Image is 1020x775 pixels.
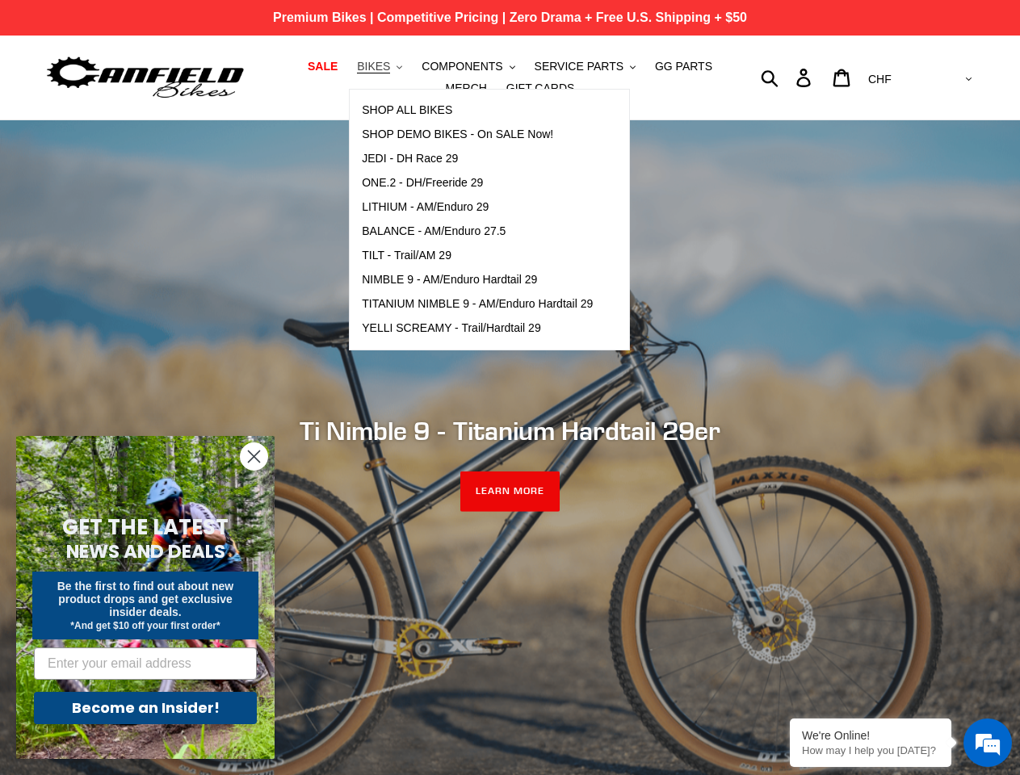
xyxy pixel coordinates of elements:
[413,56,523,77] button: COMPONENTS
[308,60,338,73] span: SALE
[357,60,390,73] span: BIKES
[240,442,268,471] button: Close dialog
[362,103,452,117] span: SHOP ALL BIKES
[34,692,257,724] button: Become an Insider!
[362,128,553,141] span: SHOP DEMO BIKES - On SALE Now!
[498,77,583,99] a: GIFT CARDS
[362,152,458,165] span: JEDI - DH Race 29
[62,513,229,542] span: GET THE LATEST
[350,220,605,244] a: BALANCE - AM/Enduro 27.5
[44,52,246,103] img: Canfield Bikes
[57,580,234,618] span: Be the first to find out about new product drops and get exclusive insider deals.
[438,77,495,99] a: MERCH
[70,620,220,631] span: *And get $10 off your first order*
[350,147,605,171] a: JEDI - DH Race 29
[362,249,451,262] span: TILT - Trail/AM 29
[350,244,605,268] a: TILT - Trail/AM 29
[362,224,506,238] span: BALANCE - AM/Enduro 27.5
[350,292,605,316] a: TITANIUM NIMBLE 9 - AM/Enduro Hardtail 29
[350,171,605,195] a: ONE.2 - DH/Freeride 29
[802,729,939,742] div: We're Online!
[362,176,483,190] span: ONE.2 - DH/Freeride 29
[362,200,489,214] span: LITHIUM - AM/Enduro 29
[655,60,712,73] span: GG PARTS
[350,316,605,341] a: YELLI SCREAMY - Trail/Hardtail 29
[66,538,225,564] span: NEWS AND DEALS
[527,56,644,77] button: SERVICE PARTS
[422,60,502,73] span: COMPONENTS
[460,471,560,512] a: LEARN MORE
[34,647,257,680] input: Enter your email address
[350,268,605,292] a: NIMBLE 9 - AM/Enduro Hardtail 29
[70,416,951,446] h2: Ti Nimble 9 - Titanium Hardtail 29er
[300,56,346,77] a: SALE
[535,60,623,73] span: SERVICE PARTS
[362,321,541,335] span: YELLI SCREAMY - Trail/Hardtail 29
[647,56,720,77] a: GG PARTS
[350,195,605,220] a: LITHIUM - AM/Enduro 29
[802,744,939,756] p: How may I help you today?
[350,123,605,147] a: SHOP DEMO BIKES - On SALE Now!
[362,297,593,311] span: TITANIUM NIMBLE 9 - AM/Enduro Hardtail 29
[350,98,605,123] a: SHOP ALL BIKES
[349,56,410,77] button: BIKES
[362,273,537,287] span: NIMBLE 9 - AM/Enduro Hardtail 29
[446,82,487,95] span: MERCH
[506,82,575,95] span: GIFT CARDS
